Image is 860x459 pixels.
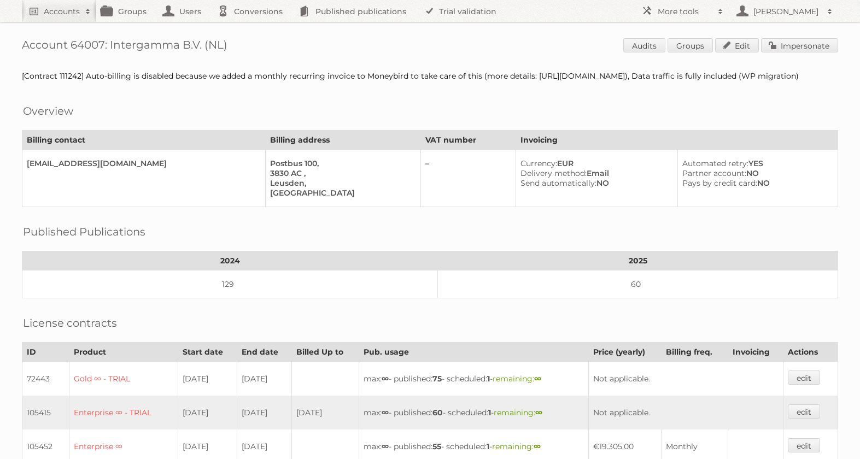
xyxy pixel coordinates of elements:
th: End date [237,343,292,362]
td: max: - published: - scheduled: - [359,396,588,429]
span: Automated retry: [682,158,748,168]
strong: 1 [487,374,490,384]
strong: 75 [432,374,442,384]
th: Billing freq. [662,343,728,362]
strong: 1 [487,442,489,451]
td: [DATE] [178,362,237,396]
a: Edit [715,38,759,52]
th: Invoicing [728,343,783,362]
span: remaining: [492,442,541,451]
div: [EMAIL_ADDRESS][DOMAIN_NAME] [27,158,256,168]
a: edit [788,438,820,452]
td: [DATE] [178,396,237,429]
td: 60 [438,270,838,298]
div: NO [682,168,829,178]
td: Enterprise ∞ - TRIAL [69,396,178,429]
strong: ∞ [382,442,389,451]
td: 105415 [22,396,69,429]
th: Invoicing [516,131,838,150]
div: 3830 AC , [270,168,412,178]
strong: ∞ [534,442,541,451]
td: [DATE] [292,396,359,429]
th: ID [22,343,69,362]
td: max: - published: - scheduled: - [359,362,588,396]
a: Audits [623,38,665,52]
strong: ∞ [535,408,542,417]
td: 72443 [22,362,69,396]
th: Actions [783,343,838,362]
td: Not applicable. [588,362,783,396]
div: NO [520,178,669,188]
th: Pub. usage [359,343,588,362]
th: Billing address [265,131,421,150]
strong: 55 [432,442,441,451]
h2: Overview [23,103,73,119]
span: remaining: [494,408,542,417]
div: Email [520,168,669,178]
span: Delivery method: [520,168,587,178]
a: Groups [668,38,713,52]
strong: ∞ [382,374,389,384]
h2: Accounts [44,6,80,17]
strong: ∞ [534,374,541,384]
h1: Account 64007: Intergamma B.V. (NL) [22,38,838,55]
span: Partner account: [682,168,746,178]
td: [DATE] [237,362,292,396]
h2: More tools [658,6,712,17]
a: Impersonate [761,38,838,52]
th: Price (yearly) [588,343,661,362]
th: Billed Up to [292,343,359,362]
a: edit [788,404,820,419]
th: Billing contact [22,131,266,150]
th: Product [69,343,178,362]
h2: Published Publications [23,223,145,240]
th: 2025 [438,251,838,270]
td: – [421,150,516,207]
span: remaining: [493,374,541,384]
span: Pays by credit card: [682,178,757,188]
a: edit [788,370,820,385]
strong: 60 [432,408,443,417]
th: VAT number [421,131,516,150]
span: Currency: [520,158,557,168]
div: [Contract 111242] Auto-billing is disabled because we added a monthly recurring invoice to Moneyb... [22,71,838,81]
th: 2024 [22,251,438,270]
strong: 1 [488,408,491,417]
div: [GEOGRAPHIC_DATA] [270,188,412,198]
td: [DATE] [237,396,292,429]
td: Gold ∞ - TRIAL [69,362,178,396]
div: YES [682,158,829,168]
div: EUR [520,158,669,168]
h2: License contracts [23,315,117,331]
td: Not applicable. [588,396,783,429]
td: 129 [22,270,438,298]
th: Start date [178,343,237,362]
div: Postbus 100, [270,158,412,168]
div: Leusden, [270,178,412,188]
span: Send automatically: [520,178,596,188]
strong: ∞ [382,408,389,417]
h2: [PERSON_NAME] [751,6,822,17]
div: NO [682,178,829,188]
